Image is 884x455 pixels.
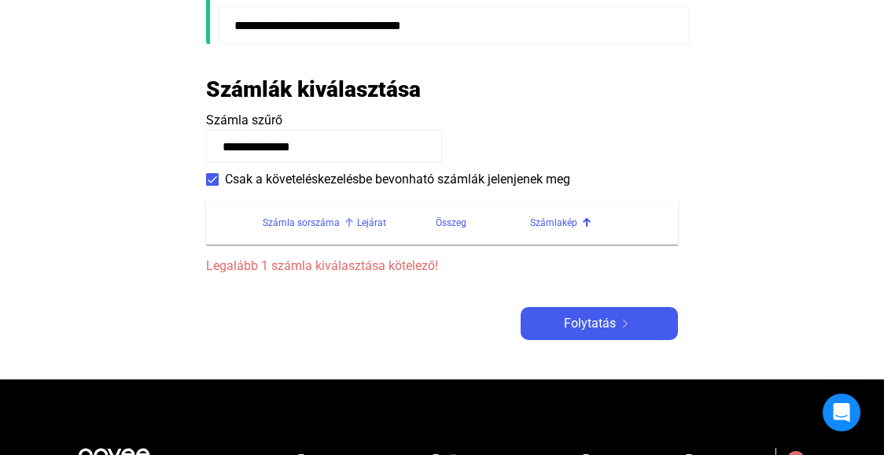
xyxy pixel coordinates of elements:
div: Számla sorszáma [263,213,340,232]
button: Folytatásarrow-right-white [521,307,678,340]
div: Számlakép [530,213,577,232]
div: Lejárat [357,213,436,232]
div: Számlakép [530,213,659,232]
span: Legalább 1 számla kiválasztása kötelező! [206,257,678,276]
img: arrow-right-white [616,320,635,327]
h2: Számlák kiválasztása [206,76,421,103]
div: Open Intercom Messenger [823,394,860,431]
div: Összeg [436,213,530,232]
span: Csak a követeléskezelésbe bevonható számlák jelenjenek meg [225,170,570,189]
div: Összeg [436,213,466,232]
div: Számla sorszáma [263,213,357,232]
span: Számla szűrő [206,113,282,128]
div: Lejárat [357,213,386,232]
span: Folytatás [564,314,616,333]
